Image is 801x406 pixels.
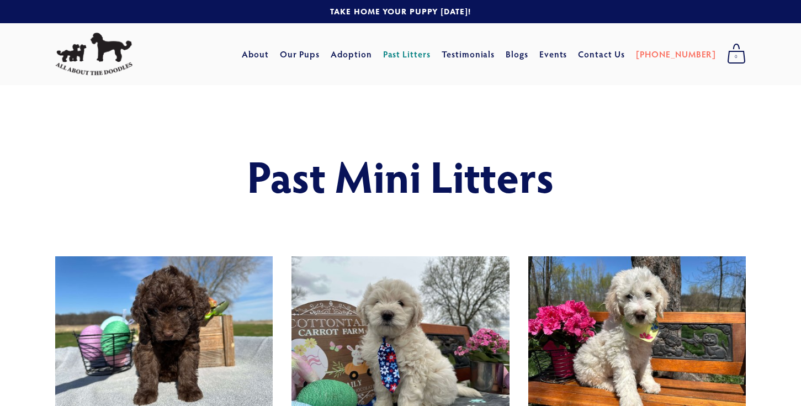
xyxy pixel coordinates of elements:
a: Contact Us [578,44,625,64]
a: Our Pups [280,44,320,64]
h1: Past Mini Litters [114,151,687,200]
img: All About The Doodles [55,33,132,76]
a: 0 items in cart [722,40,751,68]
a: Blogs [506,44,528,64]
a: Adoption [331,44,372,64]
span: 0 [727,50,746,64]
a: About [242,44,269,64]
a: Events [539,44,567,64]
a: Past Litters [383,48,431,60]
a: Testimonials [442,44,495,64]
a: [PHONE_NUMBER] [636,44,716,64]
